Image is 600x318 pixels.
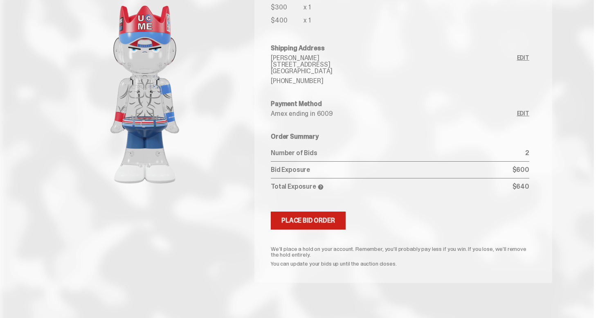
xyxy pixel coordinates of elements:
[271,212,346,230] button: Place Bid Order
[517,111,529,117] a: Edit
[517,55,529,84] a: Edit
[525,150,529,156] p: 2
[271,261,529,266] p: You can update your bids up until the auction closes.
[271,55,517,61] p: [PERSON_NAME]
[271,133,529,140] h6: Order Summary
[271,101,529,107] h6: Payment Method
[271,45,529,52] h6: Shipping Address
[512,183,529,190] p: $640
[271,17,303,24] p: $400
[271,246,529,257] p: We’ll place a hold on your account. Remember, you’ll probably pay less if you win. If you lose, w...
[271,4,303,11] p: $300
[271,111,517,117] p: Amex ending in 6009
[303,4,311,11] p: x 1
[271,68,517,74] p: [GEOGRAPHIC_DATA]
[271,150,525,156] p: Number of Bids
[281,217,335,224] div: Place Bid Order
[303,17,311,24] p: x 1
[271,183,512,190] p: Total Exposure
[271,78,517,84] p: [PHONE_NUMBER]
[271,167,512,173] p: Bid Exposure
[271,61,517,68] p: [STREET_ADDRESS]
[512,167,529,173] p: $600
